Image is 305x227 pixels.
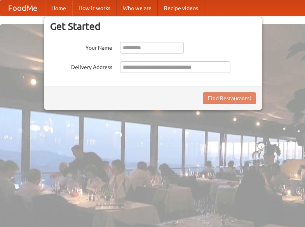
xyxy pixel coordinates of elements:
[117,0,158,16] a: Who we are
[50,21,256,32] h3: Get Started
[158,0,204,16] a: Recipe videos
[50,42,112,52] label: Your Name
[45,0,72,16] a: Home
[72,0,117,16] a: How it works
[50,61,112,71] label: Delivery Address
[0,0,45,16] a: FoodMe
[203,92,256,104] button: Find Restaurants!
